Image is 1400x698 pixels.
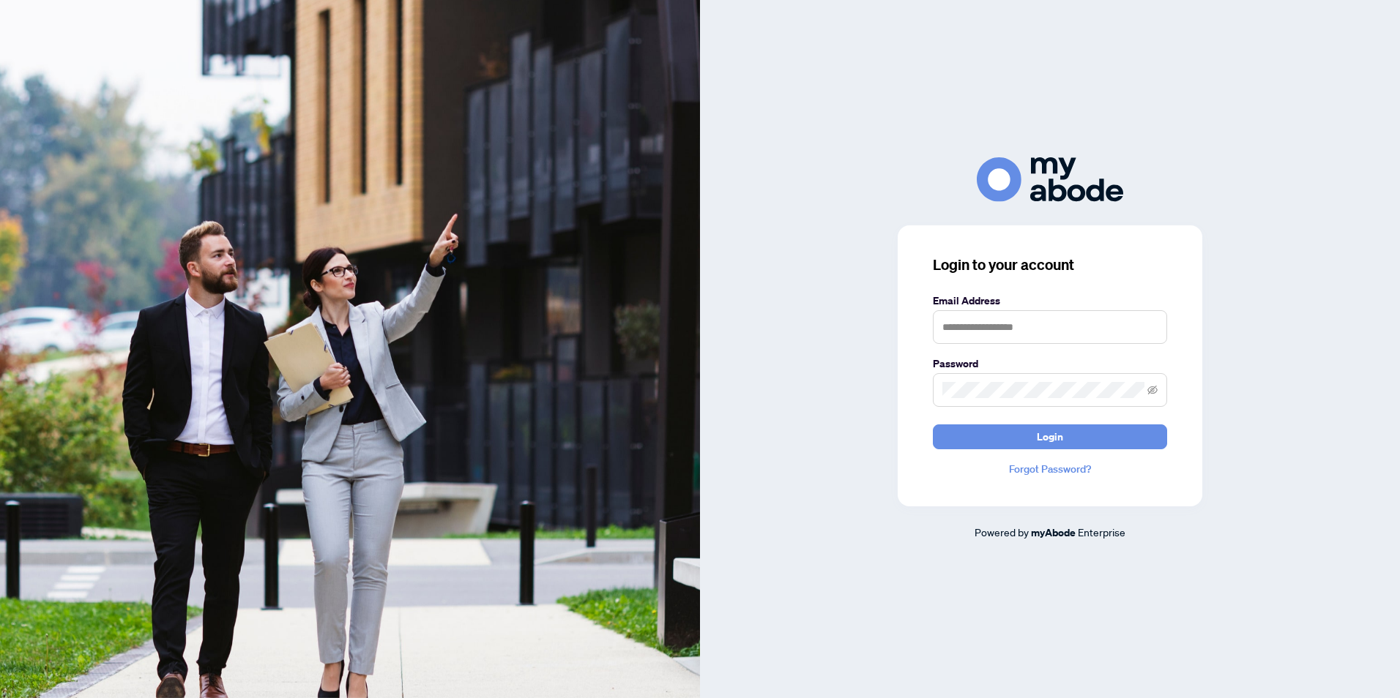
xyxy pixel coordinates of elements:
span: Powered by [975,525,1029,538]
label: Password [933,356,1167,372]
span: eye-invisible [1147,385,1158,395]
h3: Login to your account [933,255,1167,275]
span: Enterprise [1078,525,1125,538]
a: myAbode [1031,525,1076,541]
a: Forgot Password? [933,461,1167,477]
img: ma-logo [977,157,1123,202]
button: Login [933,424,1167,449]
label: Email Address [933,293,1167,309]
span: Login [1037,425,1063,449]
